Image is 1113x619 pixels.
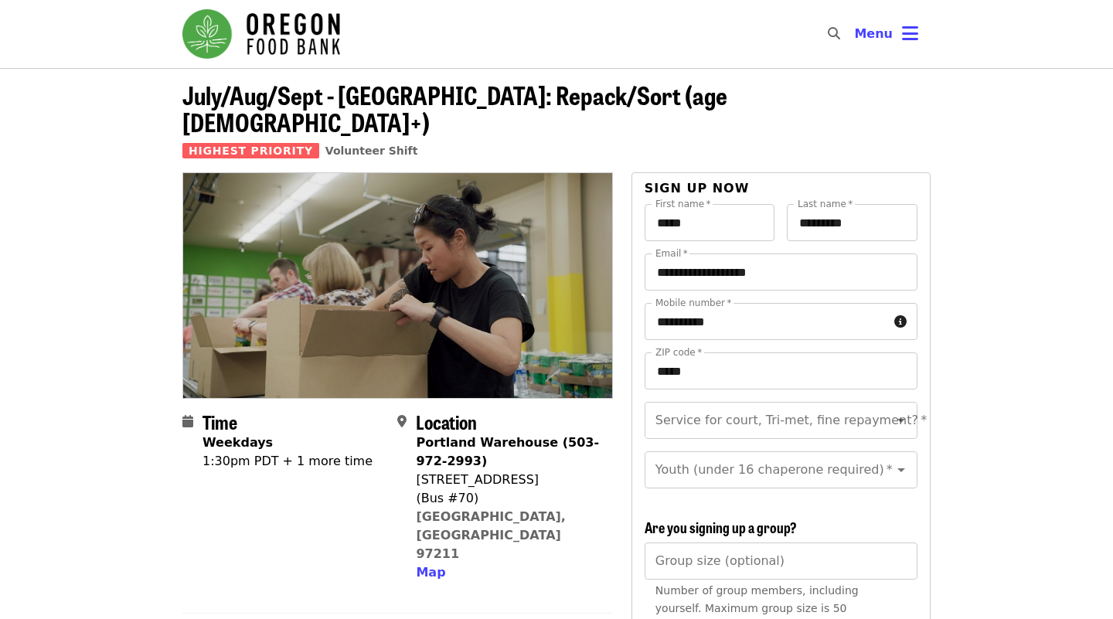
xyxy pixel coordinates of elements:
[416,563,445,582] button: Map
[645,253,917,291] input: Email
[203,435,273,450] strong: Weekdays
[890,410,912,431] button: Open
[655,298,731,308] label: Mobile number
[416,509,566,561] a: [GEOGRAPHIC_DATA], [GEOGRAPHIC_DATA] 97211
[416,489,600,508] div: (Bus #70)
[854,26,893,41] span: Menu
[902,22,918,45] i: bars icon
[325,145,418,157] a: Volunteer Shift
[203,452,373,471] div: 1:30pm PDT + 1 more time
[787,204,917,241] input: Last name
[182,414,193,429] i: calendar icon
[842,15,931,53] button: Toggle account menu
[645,303,888,340] input: Mobile number
[894,315,907,329] i: circle-info icon
[849,15,862,53] input: Search
[655,348,702,357] label: ZIP code
[645,352,917,389] input: ZIP code
[798,199,853,209] label: Last name
[416,471,600,489] div: [STREET_ADDRESS]
[645,204,775,241] input: First name
[203,408,237,435] span: Time
[182,9,340,59] img: Oregon Food Bank - Home
[645,517,797,537] span: Are you signing up a group?
[828,26,840,41] i: search icon
[183,173,612,397] img: July/Aug/Sept - Portland: Repack/Sort (age 8+) organized by Oregon Food Bank
[655,249,688,258] label: Email
[890,459,912,481] button: Open
[655,584,859,614] span: Number of group members, including yourself. Maximum group size is 50
[645,181,750,196] span: Sign up now
[182,77,727,140] span: July/Aug/Sept - [GEOGRAPHIC_DATA]: Repack/Sort (age [DEMOGRAPHIC_DATA]+)
[182,143,319,158] span: Highest Priority
[416,435,599,468] strong: Portland Warehouse (503-972-2993)
[397,414,407,429] i: map-marker-alt icon
[416,565,445,580] span: Map
[655,199,711,209] label: First name
[645,542,917,580] input: [object Object]
[416,408,477,435] span: Location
